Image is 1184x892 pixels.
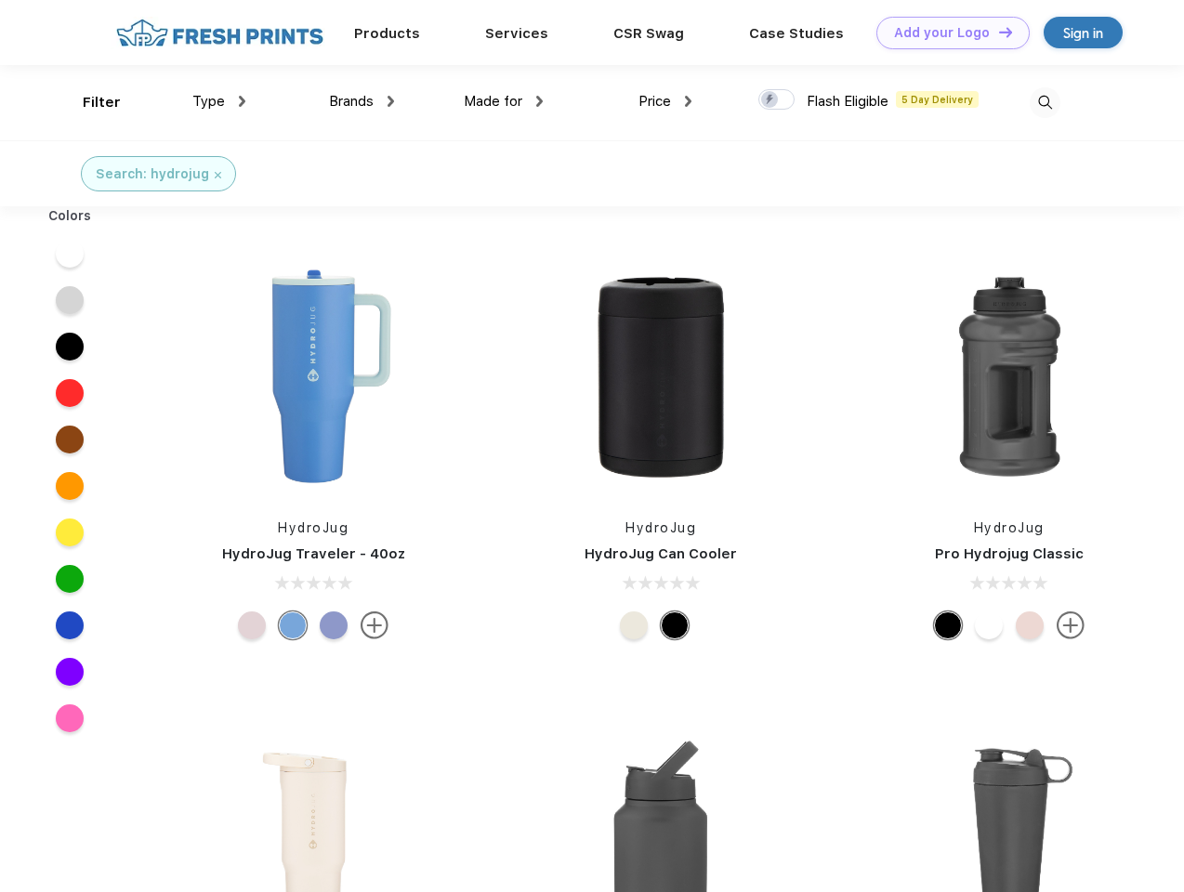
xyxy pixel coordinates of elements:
[807,93,888,110] span: Flash Eligible
[1016,611,1044,639] div: Pink Sand
[388,96,394,107] img: dropdown.png
[278,520,349,535] a: HydroJug
[620,611,648,639] div: Cream
[1057,611,1085,639] img: more.svg
[886,253,1133,500] img: func=resize&h=266
[685,96,691,107] img: dropdown.png
[1044,17,1123,48] a: Sign in
[1030,87,1060,118] img: desktop_search.svg
[974,520,1045,535] a: HydroJug
[34,206,106,226] div: Colors
[585,545,737,562] a: HydroJug Can Cooler
[190,253,437,500] img: func=resize&h=266
[625,520,696,535] a: HydroJug
[354,25,420,42] a: Products
[934,611,962,639] div: Black
[96,164,209,184] div: Search: hydrojug
[192,93,225,110] span: Type
[464,93,522,110] span: Made for
[320,611,348,639] div: Peri
[111,17,329,49] img: fo%20logo%202.webp
[329,93,374,110] span: Brands
[215,172,221,178] img: filter_cancel.svg
[537,253,784,500] img: func=resize&h=266
[279,611,307,639] div: Riptide
[638,93,671,110] span: Price
[238,611,266,639] div: Pink Sand
[83,92,121,113] div: Filter
[935,545,1084,562] a: Pro Hydrojug Classic
[222,545,405,562] a: HydroJug Traveler - 40oz
[361,611,388,639] img: more.svg
[896,91,979,108] span: 5 Day Delivery
[1063,22,1103,44] div: Sign in
[536,96,543,107] img: dropdown.png
[975,611,1003,639] div: White
[999,27,1012,37] img: DT
[894,25,990,41] div: Add your Logo
[239,96,245,107] img: dropdown.png
[661,611,689,639] div: Black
